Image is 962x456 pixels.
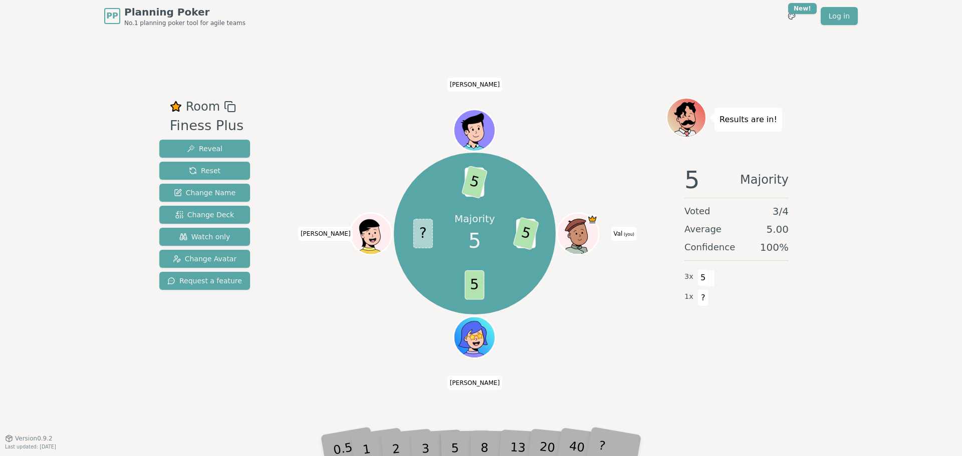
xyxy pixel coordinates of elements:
[513,217,540,250] span: 5
[740,168,789,192] span: Majority
[159,250,250,268] button: Change Avatar
[5,434,53,442] button: Version0.9.2
[174,188,235,198] span: Change Name
[298,227,353,241] span: Click to change your name
[461,166,488,199] span: 5
[179,232,230,242] span: Watch only
[684,240,735,254] span: Confidence
[773,204,789,218] span: 3 / 4
[766,222,789,236] span: 5.00
[719,113,777,127] p: Results are in!
[454,212,495,226] p: Majority
[684,222,722,236] span: Average
[559,214,598,253] button: Click to change your avatar
[5,444,56,449] span: Last updated: [DATE]
[187,144,222,154] span: Reveal
[159,272,250,290] button: Request a feature
[170,116,244,136] div: Finess Plus
[104,5,246,27] a: PPPlanning PokerNo.1 planning poker tool for agile teams
[175,210,234,220] span: Change Deck
[159,140,250,158] button: Reveal
[684,271,693,282] span: 3 x
[159,162,250,180] button: Reset
[106,10,118,22] span: PP
[159,206,250,224] button: Change Deck
[760,240,789,254] span: 100 %
[447,375,503,389] span: Click to change your name
[170,98,182,116] button: Remove as favourite
[697,289,709,306] span: ?
[622,232,634,237] span: (you)
[167,276,242,286] span: Request a feature
[124,5,246,19] span: Planning Poker
[684,291,693,302] span: 1 x
[159,184,250,202] button: Change Name
[587,214,598,225] span: Val is the host
[15,434,53,442] span: Version 0.9.2
[173,254,237,264] span: Change Avatar
[159,228,250,246] button: Watch only
[189,166,220,176] span: Reset
[124,19,246,27] span: No.1 planning poker tool for agile teams
[697,269,709,286] span: 5
[788,3,817,14] div: New!
[611,227,636,241] span: Click to change your name
[684,168,700,192] span: 5
[783,7,801,25] button: New!
[821,7,858,25] a: Log in
[186,98,220,116] span: Room
[413,219,433,248] span: ?
[684,204,710,218] span: Voted
[447,78,503,92] span: Click to change your name
[468,226,481,256] span: 5
[465,270,485,299] span: 5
